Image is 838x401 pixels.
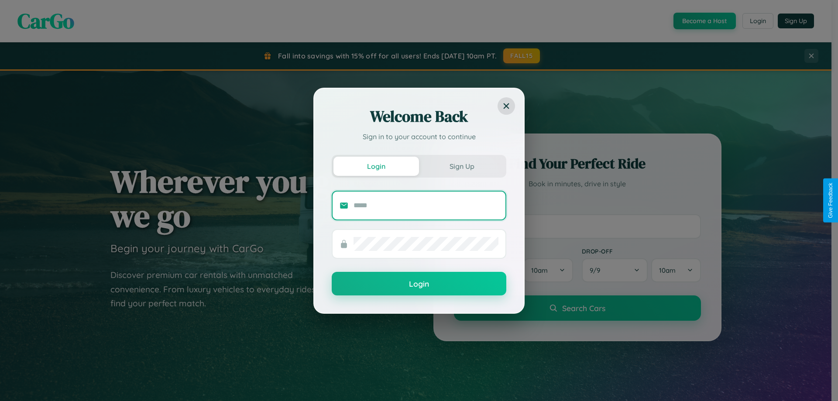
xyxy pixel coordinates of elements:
[828,183,834,218] div: Give Feedback
[419,157,505,176] button: Sign Up
[332,131,506,142] p: Sign in to your account to continue
[332,106,506,127] h2: Welcome Back
[333,157,419,176] button: Login
[332,272,506,295] button: Login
